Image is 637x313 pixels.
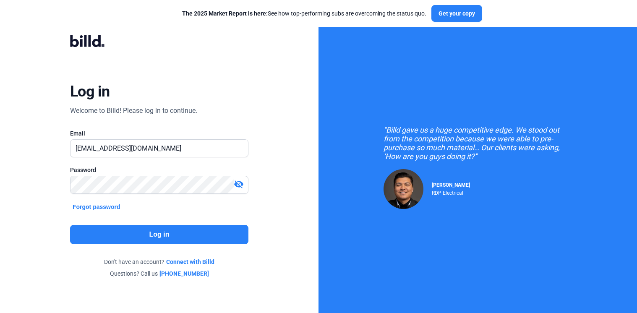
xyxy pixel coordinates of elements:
button: Get your copy [431,5,482,22]
mat-icon: visibility_off [234,179,244,189]
button: Log in [70,225,248,244]
div: See how top-performing subs are overcoming the status quo. [182,9,426,18]
div: Questions? Call us [70,269,248,278]
a: Connect with Billd [166,258,214,266]
div: "Billd gave us a huge competitive edge. We stood out from the competition because we were able to... [384,125,572,161]
a: [PHONE_NUMBER] [159,269,209,278]
div: Email [70,129,248,138]
div: Don't have an account? [70,258,248,266]
div: RDP Electrical [432,188,470,196]
img: Raul Pacheco [384,169,423,209]
div: Log in [70,82,110,101]
button: Forgot password [70,202,123,211]
span: The 2025 Market Report is here: [182,10,268,17]
div: Password [70,166,248,174]
span: [PERSON_NAME] [432,182,470,188]
div: Welcome to Billd! Please log in to continue. [70,106,197,116]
